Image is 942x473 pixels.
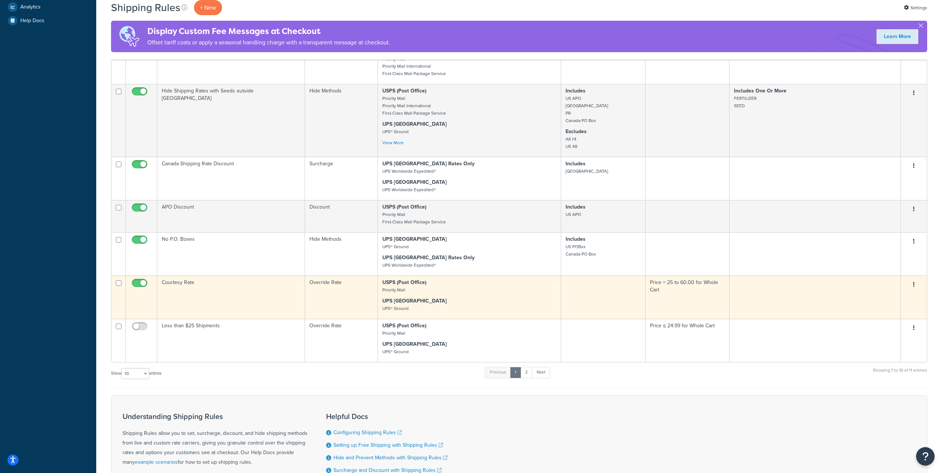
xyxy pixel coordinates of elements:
td: Price = 25 to 60.00 for Whole Cart [646,276,730,319]
td: Hide Methods [305,84,378,157]
a: 1 [510,367,521,378]
small: US APO [566,211,581,218]
td: Surcharge [305,157,378,200]
td: Override Rate [305,276,378,319]
span: Analytics [20,4,41,10]
small: UPS Worldwide Expedited® [382,168,436,175]
strong: UPS [GEOGRAPHIC_DATA] [382,120,447,128]
small: Priority Mail Priority Mail International First-Class Mail Package Service [382,95,446,116]
small: Priority Mail Priority Mail International First-Class Mail Package Service [382,55,446,77]
small: US APO [GEOGRAPHIC_DATA] PR Canada PO Box [566,95,608,124]
strong: UPS [GEOGRAPHIC_DATA] Rates Only [382,254,475,261]
select: Showentries [121,368,149,379]
a: Setting up Free Shipping with Shipping Rules [333,441,443,449]
a: Settings [904,3,927,13]
small: UPS® Ground [382,305,409,312]
strong: USPS (Post Office) [382,87,426,95]
small: Priority Mail First-Class Mail Package Service [382,211,446,225]
strong: UPS [GEOGRAPHIC_DATA] [382,235,447,243]
td: Hide Methods [305,232,378,276]
a: Configuring Shipping Rules [333,429,402,436]
td: APO Discount [157,200,305,232]
label: Show entries [111,368,161,379]
td: Hide Shipping Rates with Seeds outside [GEOGRAPHIC_DATA] [157,84,305,157]
span: Help Docs [20,18,44,24]
small: [GEOGRAPHIC_DATA] [566,168,608,175]
td: Discount [305,200,378,232]
a: View More [382,139,404,146]
strong: UPS [GEOGRAPHIC_DATA] Rates Only [382,160,475,168]
strong: UPS [GEOGRAPHIC_DATA] [382,297,447,305]
h4: Display Custom Fee Messages at Checkout [147,25,390,37]
a: Previous [485,367,511,378]
strong: UPS [GEOGRAPHIC_DATA] [382,178,447,186]
small: Priority Mail [382,287,405,293]
small: UPS Worldwide Expedited® [382,186,436,193]
small: Priority Mail [382,330,405,337]
h3: Helpful Docs [326,412,447,420]
td: Override Rate [305,319,378,362]
td: No P.O. Boxes [157,232,305,276]
strong: Includes One Or More [734,87,787,95]
td: Canada Shipping Rate Discount [157,157,305,200]
strong: USPS (Post Office) [382,322,426,330]
strong: Includes [566,160,586,168]
small: UPS® Ground [382,348,409,355]
h1: Shipping Rules [111,0,180,15]
td: Courtesy Rate [157,276,305,319]
a: Hide and Prevent Methods with Shipping Rules [333,454,447,462]
a: Analytics [6,0,91,14]
small: UPS® Ground [382,128,409,135]
img: duties-banner-06bc72dcb5fe05cb3f9472aba00be2ae8eb53ab6f0d8bb03d382ba314ac3c341.png [111,21,147,52]
strong: UPS [GEOGRAPHIC_DATA] [382,340,447,348]
small: UPS Worldwide Expedited® [382,262,436,268]
a: example scenarios [135,458,178,466]
small: UPS® Ground [382,243,409,250]
strong: Includes [566,235,586,243]
td: Less than $25 Shipments [157,319,305,362]
strong: Excludes [566,128,587,135]
strong: USPS (Post Office) [382,203,426,211]
a: 2 [520,367,533,378]
div: Showing 1 to 10 of 11 entries [873,366,927,382]
button: Open Resource Center [916,447,935,466]
div: Shipping Rules allow you to set, surcharge, discount, and hide shipping methods from live and cus... [123,412,308,467]
p: Offset tariff costs or apply a seasonal handling charge with a transparent message at checkout. [147,37,390,48]
small: FERTILIZER SEED [734,95,757,109]
a: Next [532,367,550,378]
strong: Includes [566,203,586,211]
h3: Understanding Shipping Rules [123,412,308,420]
a: Learn More [876,29,918,44]
small: US POBox Canada PO Box [566,243,596,257]
strong: USPS (Post Office) [382,278,426,286]
small: AK HI US 48 [566,136,577,150]
a: Help Docs [6,14,91,27]
strong: Includes [566,87,586,95]
td: Price ≤ 24.99 for Whole Cart [646,319,730,362]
